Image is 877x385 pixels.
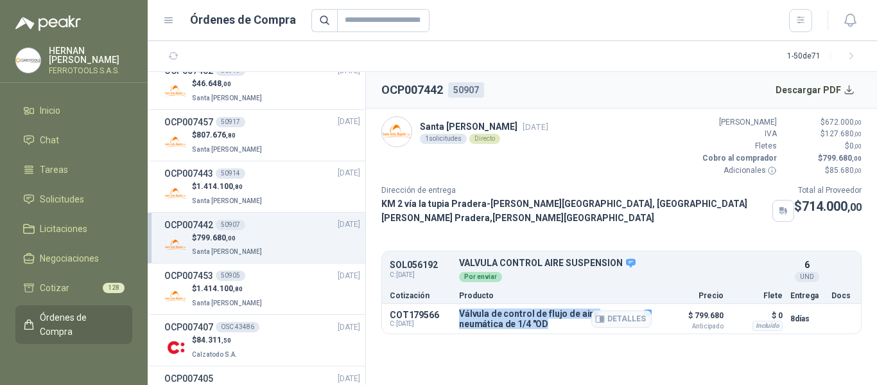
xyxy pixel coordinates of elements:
div: 50907 [216,220,245,230]
img: Company Logo [164,234,187,256]
p: [PERSON_NAME] [700,116,777,129]
img: Company Logo [164,285,187,307]
span: 0 [849,141,862,150]
p: $ [785,152,862,165]
img: Company Logo [164,80,187,102]
h3: OCP007443 [164,166,213,181]
a: OCP00745750917[DATE] Company Logo$807.676,80Santa [PERSON_NAME] [164,115,360,156]
a: Inicio [15,98,132,123]
p: Cotización [390,292,451,300]
span: ,80 [233,285,243,292]
span: [DATE] [338,373,360,385]
span: 799.680 [196,233,236,242]
p: $ 0 [731,308,783,323]
p: Adicionales [700,165,777,177]
a: OCP00744350914[DATE] Company Logo$1.414.100,80Santa [PERSON_NAME] [164,166,360,207]
a: OCP00745250919[DATE] Company Logo$46.648,00Santa [PERSON_NAME] [164,64,360,104]
span: ,00 [221,80,231,87]
p: $ [785,116,862,129]
div: OSC 43486 [216,322,259,332]
a: OCP00744250907[DATE] Company Logo$799.680,00Santa [PERSON_NAME] [164,218,360,258]
h2: OCP007442 [381,81,443,99]
div: 50914 [216,168,245,179]
p: Precio [659,292,724,300]
span: [DATE] [338,219,360,231]
p: $ [192,129,265,141]
h3: OCP007457 [164,115,213,129]
span: Órdenes de Compra [40,310,120,339]
p: Producto [459,292,652,300]
span: [DATE] [338,270,360,282]
p: VALVULA CONTROL AIRE SUSPENSION [459,258,783,269]
a: Órdenes de Compra [15,305,132,344]
span: Calzatodo S.A. [192,351,237,358]
h1: Órdenes de Compra [190,11,296,29]
p: 6 [804,258,810,272]
div: Incluido [752,321,783,331]
div: Directo [469,134,500,144]
a: OCP00745350905[DATE] Company Logo$1.414.100,80Santa [PERSON_NAME] [164,269,360,309]
span: Solicitudes [40,192,84,206]
a: Solicitudes [15,187,132,211]
span: Santa [PERSON_NAME] [192,94,262,102]
div: UND [795,272,819,282]
p: 8 días [790,311,824,327]
p: Fletes [700,140,777,152]
p: HERNAN [PERSON_NAME] [49,46,132,64]
span: 714.000 [802,199,862,214]
span: [DATE] [338,116,360,128]
a: Cotizar128 [15,276,132,300]
p: IVA [700,128,777,140]
span: [DATE] [338,321,360,334]
span: Santa [PERSON_NAME] [192,248,262,255]
div: 1 - 50 de 71 [787,46,862,67]
span: 1.414.100 [196,182,243,191]
h3: OCP007453 [164,269,213,283]
span: 807.676 [196,130,236,139]
span: ,00 [847,201,862,213]
span: 46.648 [196,79,231,88]
span: ,00 [854,119,862,126]
span: Santa [PERSON_NAME] [192,300,262,307]
p: Flete [731,292,783,300]
p: Cobro al comprador [700,152,777,165]
span: Tareas [40,163,68,177]
p: Entrega [790,292,824,300]
p: $ [785,128,862,140]
div: 50917 [216,117,245,127]
span: C: [DATE] [390,270,451,280]
a: Remisiones [15,349,132,373]
img: Company Logo [382,117,412,147]
span: ,50 [221,337,231,344]
p: $ [192,181,265,193]
span: Inicio [40,103,60,118]
p: $ [192,78,265,90]
a: Tareas [15,157,132,182]
span: Santa [PERSON_NAME] [192,197,262,204]
div: 1 solicitudes [420,134,467,144]
span: ,80 [233,183,243,190]
span: Negociaciones [40,251,99,265]
img: Company Logo [164,336,187,359]
span: ,00 [854,143,862,150]
a: Negociaciones [15,246,132,271]
span: Licitaciones [40,222,87,236]
p: $ 799.680 [659,308,724,330]
p: Santa [PERSON_NAME] [420,120,548,134]
span: 128 [103,283,125,293]
button: Detalles [591,310,652,328]
button: Descargar PDF [768,77,862,103]
p: $ [192,232,265,244]
span: Chat [40,133,59,147]
span: Cotizar [40,281,69,295]
div: 50907 [448,82,484,98]
p: COT179566 [390,310,451,320]
p: Total al Proveedor [794,184,862,197]
img: Logo peakr [15,15,81,31]
p: $ [794,197,862,217]
p: $ [785,140,862,152]
a: OCP007407OSC 43486[DATE] Company Logo$84.311,50Calzatodo S.A. [164,320,360,361]
p: FERROTOOLS S.A.S. [49,67,132,75]
span: [DATE] [338,167,360,179]
span: ,00 [854,130,862,138]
